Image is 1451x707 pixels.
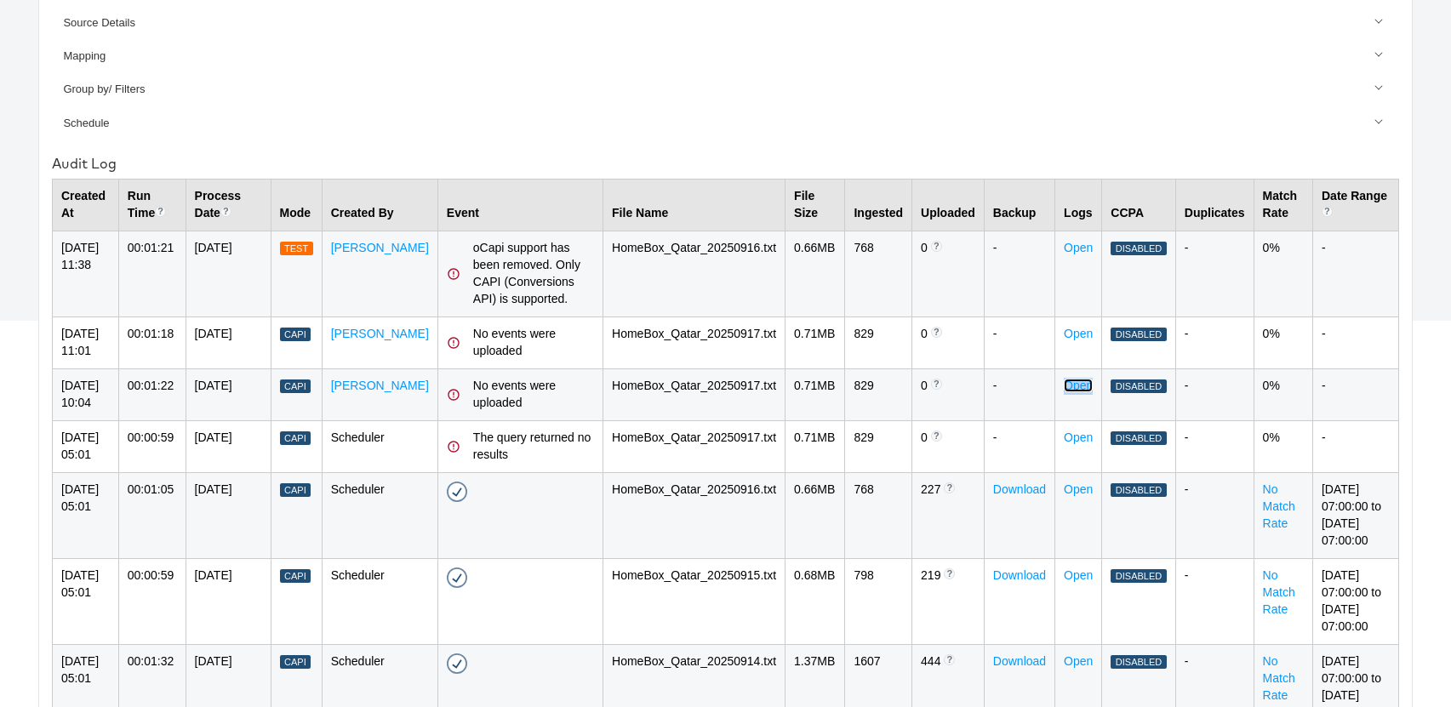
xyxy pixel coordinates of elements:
[984,231,1054,316] td: -
[785,472,845,558] td: 0.66 MB
[845,231,912,316] td: 768
[118,420,186,472] td: 00:00:59
[331,327,429,340] a: [PERSON_NAME]
[1111,328,1166,342] div: Disabled
[473,378,594,412] div: No events were uploaded
[1175,179,1254,231] th: Duplicates
[53,472,119,558] td: [DATE] 05:01
[63,48,1390,65] div: Mapping
[845,179,912,231] th: Ingested
[1064,654,1093,668] a: Open
[984,316,1054,368] td: -
[1064,482,1093,496] a: Open
[186,231,271,316] td: [DATE]
[1064,379,1093,392] a: Open
[1263,568,1295,616] a: No Match Rate
[280,431,311,446] div: Capi
[118,472,186,558] td: 00:01:05
[473,240,594,308] div: oCapi support has been removed. Only CAPI (Conversions API) is supported.
[63,116,1390,132] div: Schedule
[53,231,119,316] td: [DATE] 11:38
[1111,483,1166,498] div: Disabled
[785,368,845,420] td: 0.71 MB
[1312,316,1398,368] td: -
[1254,316,1312,368] td: 0%
[912,316,985,368] td: 0
[912,420,985,472] td: 0
[331,379,429,392] a: [PERSON_NAME]
[118,368,186,420] td: 00:01:22
[53,316,119,368] td: [DATE] 11:01
[1254,231,1312,316] td: 0%
[331,241,429,254] a: [PERSON_NAME]
[63,15,1390,31] div: Source Details
[1111,655,1166,670] div: Disabled
[1064,327,1093,340] a: Open
[280,483,311,498] div: Capi
[473,430,594,464] div: The query returned no results
[912,472,985,558] td: 227
[53,558,119,644] td: [DATE] 05:01
[603,179,785,231] th: File Name
[53,420,119,472] td: [DATE] 05:01
[785,558,845,644] td: 0.68 MB
[845,420,912,472] td: 829
[845,472,912,558] td: 768
[603,420,785,472] td: HomeBox_Qatar_20250917.txt
[186,558,271,644] td: [DATE]
[322,179,437,231] th: Created By
[1111,379,1166,394] div: Disabled
[1111,569,1166,584] div: Disabled
[280,328,311,342] div: Capi
[785,420,845,472] td: 0.71 MB
[993,568,1046,582] a: Download
[1263,654,1295,702] a: No Match Rate
[1175,368,1254,420] td: -
[1055,179,1102,231] th: Logs
[1312,472,1398,558] td: [DATE] 07:00:00 to [DATE] 07:00:00
[984,368,1054,420] td: -
[1064,430,1093,444] a: Open
[1312,231,1398,316] td: -
[984,179,1054,231] th: Backup
[845,316,912,368] td: 829
[280,242,313,256] div: Test
[280,379,311,394] div: Capi
[1254,368,1312,420] td: 0%
[52,106,1399,140] a: Schedule
[322,420,437,472] td: Scheduler
[785,231,845,316] td: 0.66 MB
[63,82,1390,98] div: Group by/ Filters
[912,558,985,644] td: 219
[1102,179,1175,231] th: CCPA
[322,558,437,644] td: Scheduler
[53,179,119,231] th: Created At
[912,179,985,231] th: Uploaded
[52,6,1399,39] a: Source Details
[437,179,603,231] th: Event
[1263,482,1295,530] a: No Match Rate
[984,420,1054,472] td: -
[1175,316,1254,368] td: -
[118,558,186,644] td: 00:00:59
[603,231,785,316] td: HomeBox_Qatar_20250916.txt
[912,231,985,316] td: 0
[186,316,271,368] td: [DATE]
[603,368,785,420] td: HomeBox_Qatar_20250917.txt
[52,154,1399,174] div: Audit Log
[1312,558,1398,644] td: [DATE] 07:00:00 to [DATE] 07:00:00
[473,326,594,360] div: No events were uploaded
[1254,420,1312,472] td: 0%
[322,472,437,558] td: Scheduler
[845,368,912,420] td: 829
[186,472,271,558] td: [DATE]
[186,368,271,420] td: [DATE]
[118,316,186,368] td: 00:01:18
[1175,420,1254,472] td: -
[118,231,186,316] td: 00:01:21
[993,654,1046,668] a: Download
[912,368,985,420] td: 0
[118,179,186,231] th: Run Time
[186,420,271,472] td: [DATE]
[271,179,322,231] th: Mode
